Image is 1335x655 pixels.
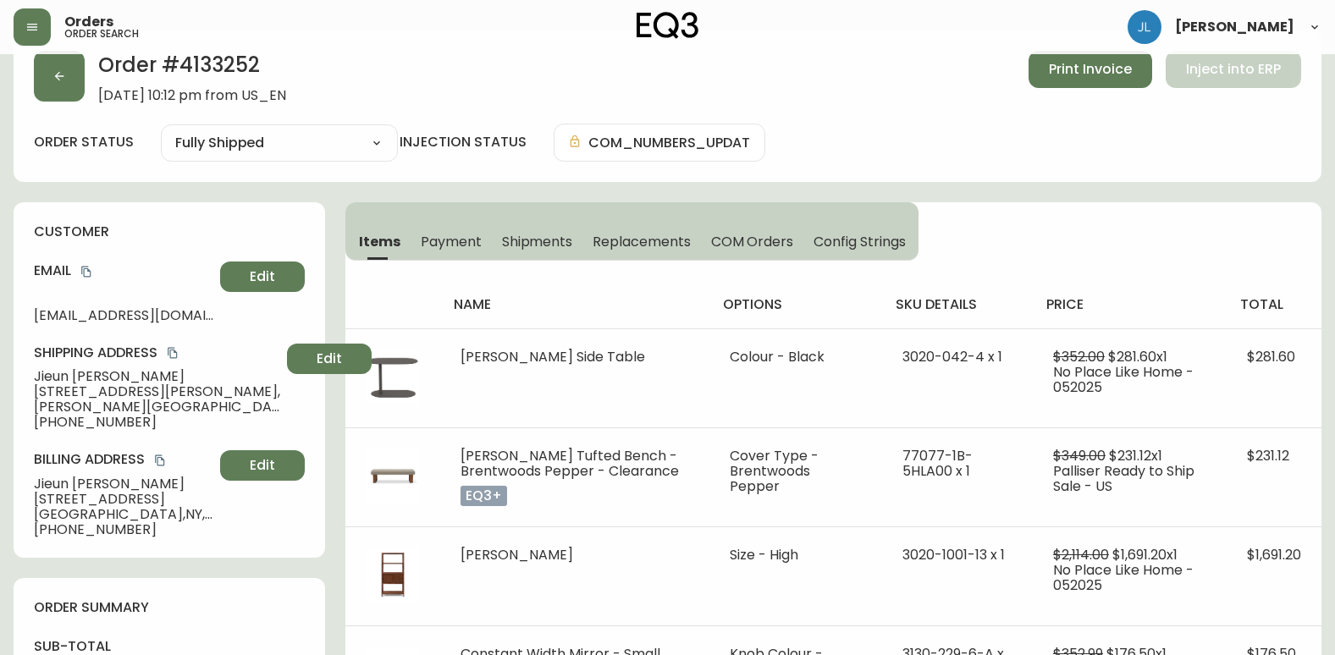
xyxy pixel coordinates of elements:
h4: price [1046,295,1213,314]
h4: customer [34,223,305,241]
span: [PERSON_NAME] [461,545,573,564]
span: $1,691.20 x 1 [1112,545,1178,564]
button: copy [152,452,168,469]
h5: order search [64,29,139,39]
h2: Order # 4133252 [98,51,286,88]
img: bd4f3573-e5b8-4bec-b807-fd81ae45627cOptional[Otti-Walnut-Tall-Shelf-Front-LP.jpg].jpg [366,548,420,602]
span: [PERSON_NAME][GEOGRAPHIC_DATA] , NY , 14032 , US [34,399,280,415]
span: [DATE] 10:12 pm from US_EN [98,88,286,103]
h4: Billing Address [34,450,213,469]
span: $281.60 [1247,347,1295,366]
button: Edit [220,450,305,481]
h4: total [1240,295,1308,314]
span: $352.00 [1053,347,1105,366]
span: Palliser Ready to Ship Sale - US [1053,461,1194,496]
span: Orders [64,15,113,29]
span: Edit [250,267,275,286]
span: [PHONE_NUMBER] [34,522,213,537]
span: COM Orders [711,233,794,250]
button: copy [164,344,181,361]
span: $231.12 x 1 [1109,446,1162,465]
img: 97ab4875-e896-40fe-a520-0942e9543a0fOptional[palliser-wyatt-fabric-tufted-bench].jpg [366,449,420,503]
h4: Email [34,261,213,280]
span: Jieun [PERSON_NAME] [34,369,280,384]
button: Print Invoice [1029,51,1152,88]
img: e8dd34d1-1b05-46f6-8a6d-54e2740b7f0f.jpg [366,350,420,404]
span: Edit [250,456,275,475]
span: $1,691.20 [1247,545,1301,564]
button: Edit [287,344,372,374]
h4: options [723,295,869,314]
img: logo [637,12,699,39]
span: 77077-1B-5HLA00 x 1 [902,446,973,481]
span: [PERSON_NAME] [1175,20,1294,34]
span: [STREET_ADDRESS][PERSON_NAME], [34,384,280,399]
span: $281.60 x 1 [1108,347,1167,366]
span: $349.00 [1053,446,1106,465]
span: Edit [317,350,342,368]
span: [EMAIL_ADDRESS][DOMAIN_NAME] [34,308,213,323]
span: Items [359,233,400,250]
li: Colour - Black [730,350,862,365]
h4: order summary [34,598,305,617]
span: 3020-1001-13 x 1 [902,545,1005,564]
h4: sku details [896,295,1019,314]
span: Payment [421,233,482,250]
span: [PHONE_NUMBER] [34,415,280,430]
img: 1c9c23e2a847dab86f8017579b61559c [1128,10,1161,44]
button: copy [78,263,95,280]
span: Config Strings [814,233,905,250]
span: Shipments [502,233,573,250]
span: [PERSON_NAME] Tufted Bench - Brentwoods Pepper - Clearance [461,446,679,481]
li: Cover Type - Brentwoods Pepper [730,449,862,494]
span: No Place Like Home - 052025 [1053,560,1194,595]
label: order status [34,133,134,151]
h4: name [454,295,695,314]
li: Size - High [730,548,862,563]
button: Edit [220,261,305,292]
h4: Shipping Address [34,344,280,362]
span: $2,114.00 [1053,545,1109,564]
span: $231.12 [1247,446,1289,465]
span: [GEOGRAPHIC_DATA] , NY , 14221 , US [34,507,213,522]
span: Replacements [593,233,690,250]
span: No Place Like Home - 052025 [1053,362,1194,397]
span: Print Invoice [1049,60,1132,79]
p: eq3+ [461,486,507,506]
span: Jieun [PERSON_NAME] [34,476,213,492]
span: [STREET_ADDRESS] [34,492,213,507]
span: 3020-042-4 x 1 [902,347,1002,366]
span: [PERSON_NAME] Side Table [461,347,645,366]
h4: injection status [400,133,527,151]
